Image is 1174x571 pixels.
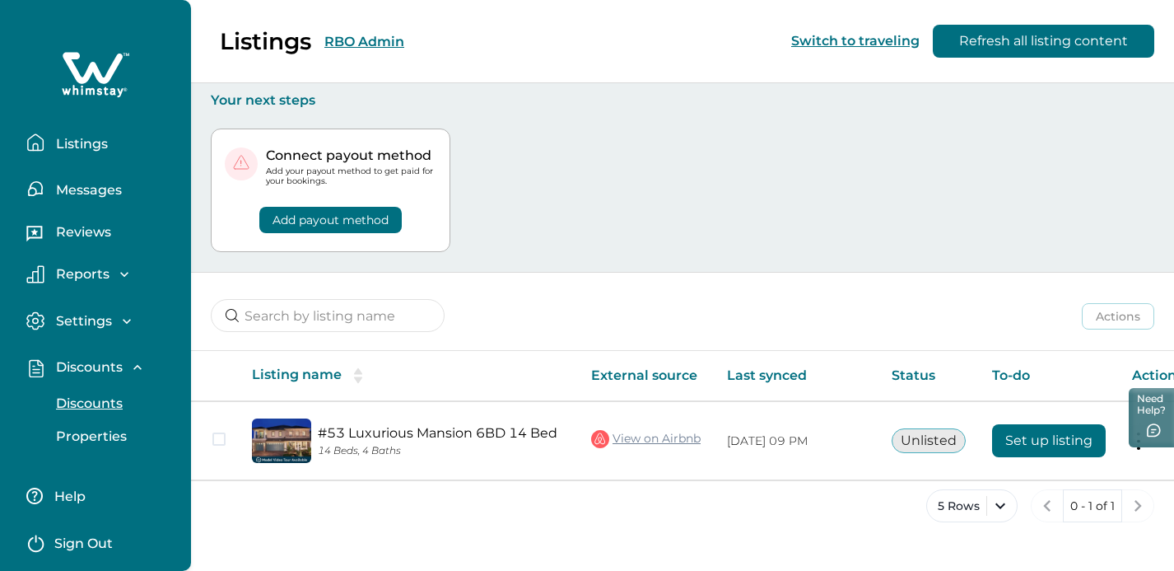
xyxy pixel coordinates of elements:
p: Sign Out [54,536,113,552]
button: Sign Out [26,526,172,559]
img: propertyImage_#53 Luxurious Mansion 6BD 14 Bed [252,419,311,463]
button: Reports [26,265,178,283]
button: Set up listing [992,424,1106,457]
p: Listings [51,136,108,152]
th: External source [578,351,714,401]
p: Connect payout method [266,147,436,164]
p: Messages [51,182,122,199]
button: Refresh all listing content [933,25,1154,58]
button: Reviews [26,218,178,251]
button: Add payout method [259,207,402,233]
p: Listings [220,27,311,55]
button: Switch to traveling [791,33,920,49]
button: RBO Admin [324,34,404,49]
p: Your next steps [211,92,1154,109]
p: Settings [51,313,112,330]
th: Last synced [714,351,878,401]
button: Properties [38,420,189,453]
button: Help [26,480,172,512]
p: Discounts [51,395,123,412]
button: Unlisted [892,428,966,453]
button: next page [1121,489,1154,522]
p: Properties [51,428,127,445]
button: Discounts [26,358,178,377]
p: [DATE] 09 PM [727,433,865,450]
button: previous page [1031,489,1064,522]
a: #53 Luxurious Mansion 6BD 14 Bed [318,425,565,441]
th: Listing name [239,351,578,401]
button: 5 Rows [926,489,1018,522]
th: Status [878,351,979,401]
button: Discounts [38,387,189,420]
button: 0 - 1 of 1 [1063,489,1122,522]
p: 14 Beds, 4 Baths [318,445,565,457]
button: Listings [26,126,178,159]
button: Settings [26,311,178,330]
p: Reviews [51,224,111,241]
button: Actions [1082,303,1154,330]
a: View on Airbnb [591,428,701,450]
button: sorting [342,367,375,384]
p: Discounts [51,359,123,376]
div: Discounts [26,387,178,453]
p: 0 - 1 of 1 [1070,498,1115,515]
p: Help [49,489,86,505]
button: Messages [26,172,178,205]
th: To-do [979,351,1119,401]
p: Reports [51,266,109,283]
p: Add your payout method to get paid for your bookings. [266,166,436,186]
input: Search by listing name [211,299,445,332]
